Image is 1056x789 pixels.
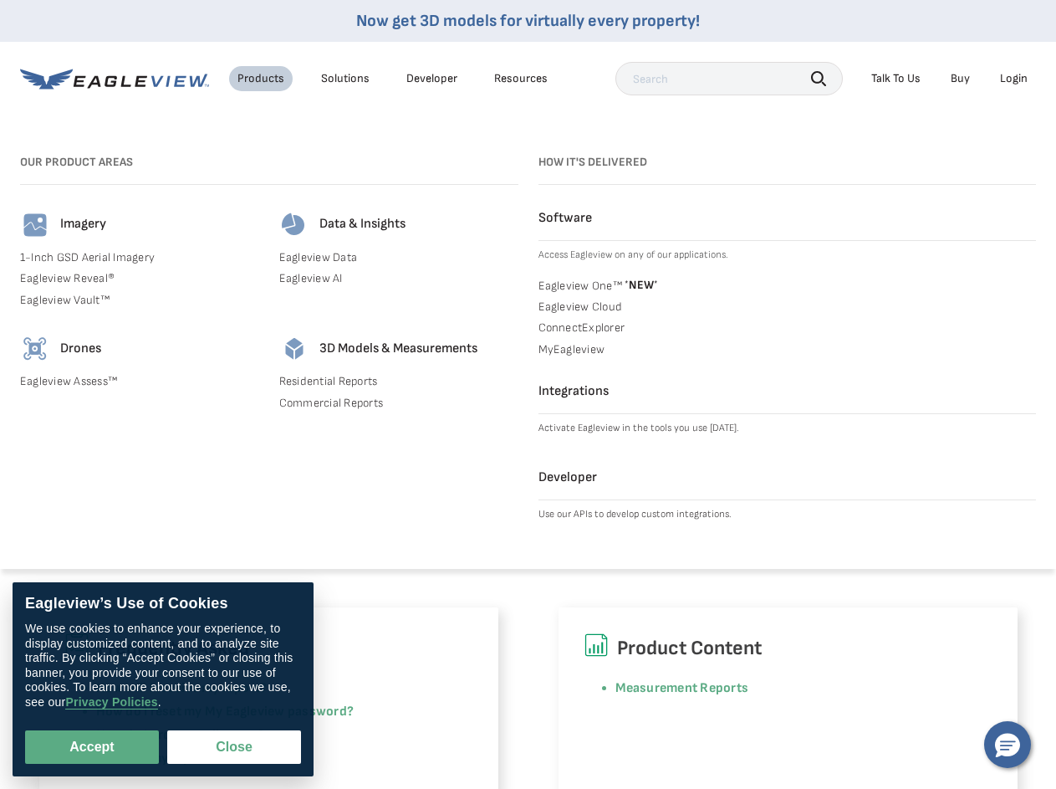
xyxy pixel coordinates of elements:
[167,730,301,764] button: Close
[538,300,1037,315] a: Eagleview Cloud
[279,374,518,389] a: Residential Reports
[538,469,1037,522] a: Developer Use our APIs to develop custom integrations.
[20,250,259,265] a: 1-Inch GSD Aerial Imagery
[538,383,1037,401] h4: Integrations
[319,216,406,233] h4: Data & Insights
[406,71,457,86] a: Developer
[538,320,1037,336] a: ConnectExplorer
[25,622,301,710] div: We use cookies to enhance your experience, to display customized content, and to analyze site tra...
[279,271,518,286] a: Eagleview AI
[951,71,970,86] a: Buy
[20,271,259,286] a: Eagleview Reveal®
[279,210,309,240] img: data-icon.svg
[321,71,370,86] div: Solutions
[25,730,159,764] button: Accept
[538,383,1037,436] a: Integrations Activate Eagleview in the tools you use [DATE].
[538,507,1037,522] p: Use our APIs to develop custom integrations.
[871,71,921,86] div: Talk To Us
[279,250,518,265] a: Eagleview Data
[20,334,50,364] img: drones-icon.svg
[20,293,259,308] a: Eagleview Vault™
[237,71,284,86] div: Products
[20,374,259,389] a: Eagleview Assess™
[538,210,1037,228] h4: Software
[319,341,477,358] h4: 3D Models & Measurements
[538,469,1037,487] h4: Developer
[538,248,1037,263] p: Access Eagleview on any of our applications.
[279,396,518,411] a: Commercial Reports
[538,421,1037,436] p: Activate Eagleview in the tools you use [DATE].
[622,278,658,292] span: NEW
[25,595,301,613] div: Eagleview’s Use of Cookies
[538,342,1037,357] a: MyEagleview
[584,633,992,664] h6: Product Content
[494,71,548,86] div: Resources
[538,276,1037,293] a: Eagleview One™ *NEW*
[984,721,1031,768] button: Hello, have a question? Let’s chat.
[60,341,101,358] h4: Drones
[65,695,157,710] a: Privacy Policies
[356,11,700,31] a: Now get 3D models for virtually every property!
[1000,71,1028,86] div: Login
[615,62,843,95] input: Search
[279,334,309,364] img: 3d-models-icon.svg
[20,156,518,170] h3: Our Product Areas
[20,210,50,240] img: imagery-icon.svg
[538,156,1037,170] h3: How it's Delivered
[615,680,749,696] a: Measurement Reports
[60,216,106,233] h4: Imagery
